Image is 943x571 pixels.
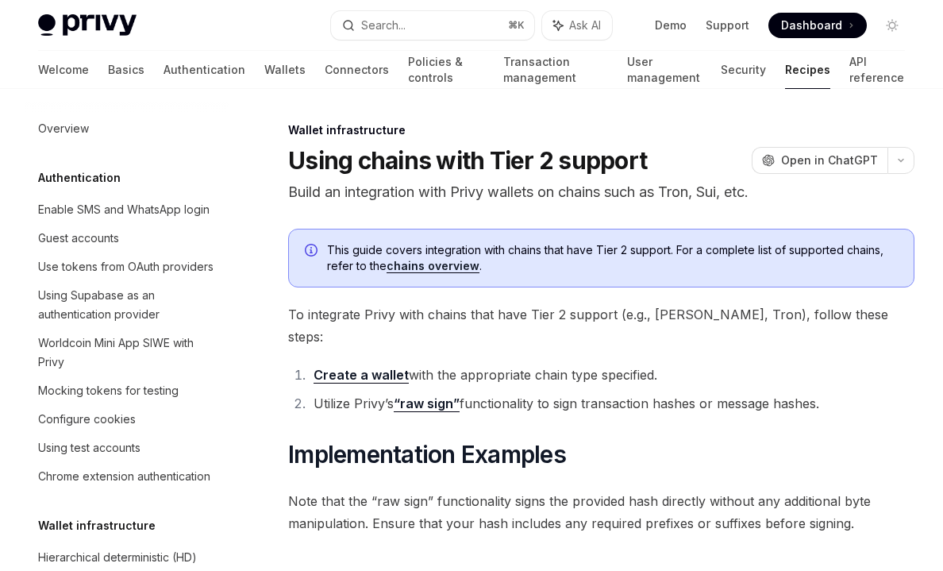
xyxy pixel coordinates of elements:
span: To integrate Privy with chains that have Tier 2 support (e.g., [PERSON_NAME], Tron), follow these... [288,303,914,348]
span: Ask AI [569,17,601,33]
li: with the appropriate chain type specified. [309,364,914,386]
img: light logo [38,14,137,37]
div: Using Supabase as an authentication provider [38,286,219,324]
a: chains overview [387,259,479,273]
div: Overview [38,119,89,138]
button: Search...⌘K [331,11,533,40]
button: Toggle dark mode [879,13,905,38]
div: Mocking tokens for testing [38,381,179,400]
svg: Info [305,244,321,260]
button: Ask AI [542,11,612,40]
a: Support [706,17,749,33]
a: Guest accounts [25,224,229,253]
a: Wallets [264,51,306,89]
a: Using Supabase as an authentication provider [25,281,229,329]
a: Configure cookies [25,405,229,434]
a: User management [627,51,702,89]
a: Policies & controls [408,51,484,89]
div: Wallet infrastructure [288,122,914,138]
div: Use tokens from OAuth providers [38,257,214,276]
a: Overview [25,114,229,143]
div: Configure cookies [38,410,136,429]
a: Create a wallet [314,367,409,384]
div: Using test accounts [38,438,140,457]
h5: Authentication [38,168,121,187]
a: Use tokens from OAuth providers [25,253,229,281]
span: This guide covers integration with chains that have Tier 2 support. For a complete list of suppor... [327,242,898,274]
div: Enable SMS and WhatsApp login [38,200,210,219]
div: Search... [361,16,406,35]
a: Welcome [38,51,89,89]
h5: Wallet infrastructure [38,516,156,535]
span: Note that the “raw sign” functionality signs the provided hash directly without any additional by... [288,490,914,534]
a: Recipes [785,51,830,89]
a: Worldcoin Mini App SIWE with Privy [25,329,229,376]
span: Open in ChatGPT [781,152,878,168]
a: Mocking tokens for testing [25,376,229,405]
div: Worldcoin Mini App SIWE with Privy [38,334,219,372]
a: Dashboard [768,13,867,38]
a: Chrome extension authentication [25,462,229,491]
span: Implementation Examples [288,440,566,469]
a: Basics [108,51,144,89]
button: Open in ChatGPT [752,147,887,174]
li: Utilize Privy’s functionality to sign transaction hashes or message hashes. [309,392,914,415]
a: Security [721,51,766,89]
a: Transaction management [503,51,608,89]
a: Using test accounts [25,434,229,462]
span: Dashboard [781,17,842,33]
a: “raw sign” [394,395,460,412]
div: Guest accounts [38,229,119,248]
a: Demo [655,17,687,33]
a: Enable SMS and WhatsApp login [25,195,229,224]
h1: Using chains with Tier 2 support [288,146,647,175]
span: ⌘ K [508,19,525,32]
p: Build an integration with Privy wallets on chains such as Tron, Sui, etc. [288,181,914,203]
div: Chrome extension authentication [38,467,210,486]
a: Connectors [325,51,389,89]
a: API reference [849,51,905,89]
a: Authentication [164,51,245,89]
